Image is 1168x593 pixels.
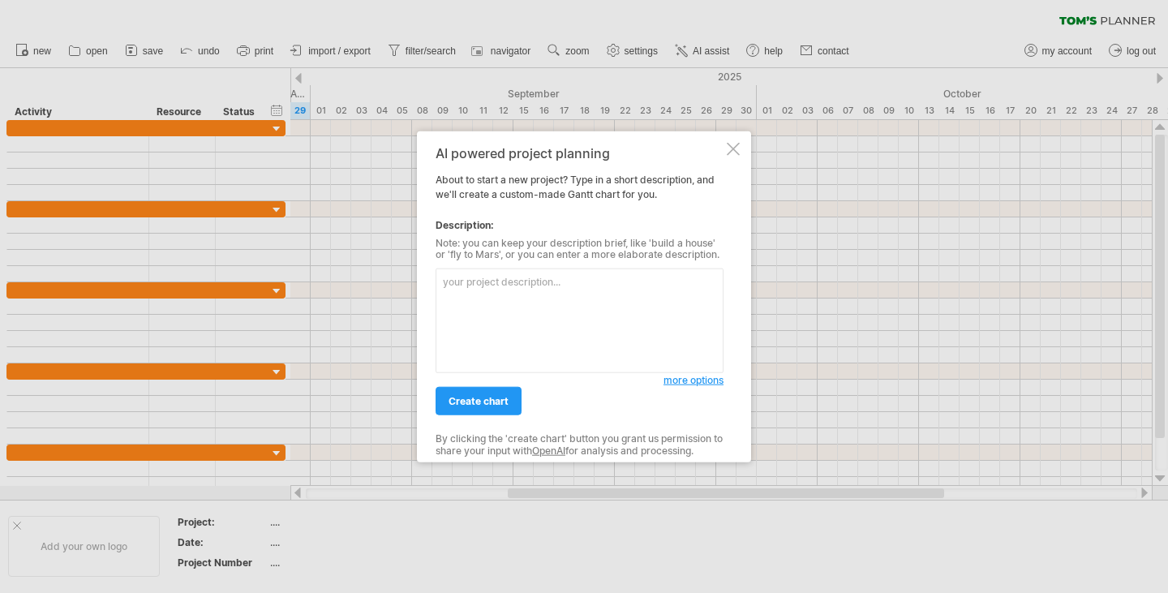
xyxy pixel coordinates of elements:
a: OpenAI [532,444,565,456]
span: create chart [449,395,509,407]
a: more options [663,373,724,388]
div: AI powered project planning [436,145,724,160]
span: more options [663,374,724,386]
div: Note: you can keep your description brief, like 'build a house' or 'fly to Mars', or you can ente... [436,237,724,260]
a: create chart [436,387,522,415]
div: Description: [436,217,724,232]
div: About to start a new project? Type in a short description, and we'll create a custom-made Gantt c... [436,145,724,448]
div: By clicking the 'create chart' button you grant us permission to share your input with for analys... [436,433,724,457]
